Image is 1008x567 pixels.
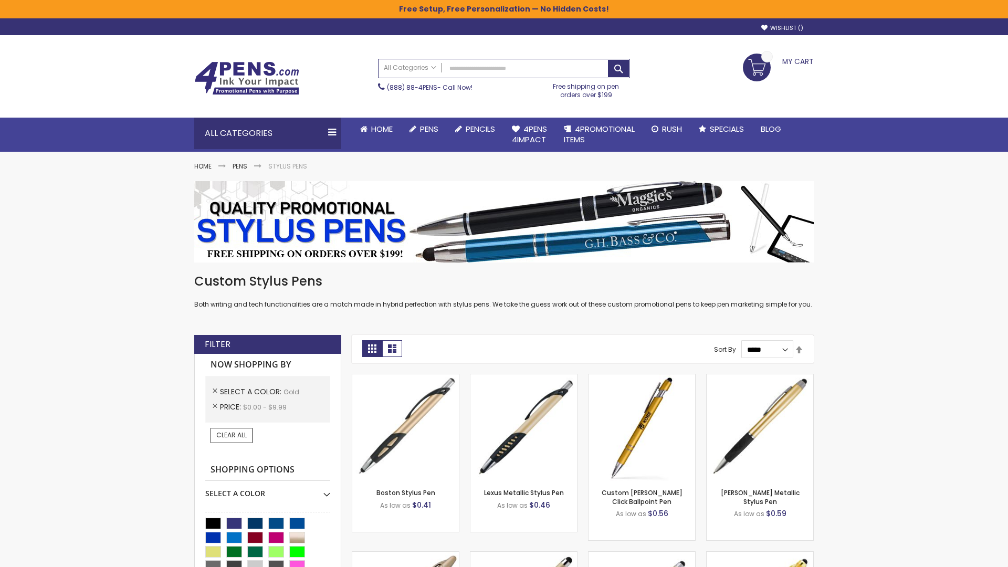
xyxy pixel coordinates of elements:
[211,428,253,443] a: Clear All
[352,551,459,560] a: Twist Highlighter-Pen Stylus Combo-Gold
[602,488,682,506] a: Custom [PERSON_NAME] Click Ballpoint Pen
[470,374,577,481] img: Lexus Metallic Stylus Pen-Gold
[555,118,643,152] a: 4PROMOTIONALITEMS
[194,273,814,309] div: Both writing and tech functionalities are a match made in hybrid perfection with stylus pens. We ...
[379,59,442,77] a: All Categories
[761,123,781,134] span: Blog
[484,488,564,497] a: Lexus Metallic Stylus Pen
[194,61,299,95] img: 4Pens Custom Pens and Promotional Products
[721,488,800,506] a: [PERSON_NAME] Metallic Stylus Pen
[220,402,243,412] span: Price
[752,118,790,141] a: Blog
[401,118,447,141] a: Pens
[447,118,503,141] a: Pencils
[371,123,393,134] span: Home
[268,162,307,171] strong: Stylus Pens
[710,123,744,134] span: Specials
[205,481,330,499] div: Select A Color
[220,386,283,397] span: Select A Color
[707,374,813,481] img: Lory Metallic Stylus Pen-Gold
[283,387,299,396] span: Gold
[643,118,690,141] a: Rush
[243,403,287,412] span: $0.00 - $9.99
[714,345,736,354] label: Sort By
[616,509,646,518] span: As low as
[470,374,577,383] a: Lexus Metallic Stylus Pen-Gold
[205,354,330,376] strong: Now Shopping by
[194,162,212,171] a: Home
[194,273,814,290] h1: Custom Stylus Pens
[648,508,668,519] span: $0.56
[761,24,803,32] a: Wishlist
[466,123,495,134] span: Pencils
[589,374,695,383] a: Custom Alex II Click Ballpoint Pen-Gold
[734,509,764,518] span: As low as
[205,339,230,350] strong: Filter
[662,123,682,134] span: Rush
[512,123,547,145] span: 4Pens 4impact
[690,118,752,141] a: Specials
[707,374,813,383] a: Lory Metallic Stylus Pen-Gold
[216,430,247,439] span: Clear All
[205,459,330,481] strong: Shopping Options
[707,551,813,560] a: I-Stylus-Slim-Gold-Gold
[194,118,341,149] div: All Categories
[420,123,438,134] span: Pens
[380,501,411,510] span: As low as
[387,83,437,92] a: (888) 88-4PENS
[503,118,555,152] a: 4Pens4impact
[412,500,431,510] span: $0.41
[470,551,577,560] a: Islander Softy Metallic Gel Pen with Stylus-Gold
[362,340,382,357] strong: Grid
[352,374,459,383] a: Boston Stylus Pen-Gold
[387,83,472,92] span: - Call Now!
[766,508,786,519] span: $0.59
[542,78,631,99] div: Free shipping on pen orders over $199
[589,551,695,560] a: Cali Custom Stylus Gel pen-Gold
[497,501,528,510] span: As low as
[376,488,435,497] a: Boston Stylus Pen
[564,123,635,145] span: 4PROMOTIONAL ITEMS
[194,181,814,262] img: Stylus Pens
[352,118,401,141] a: Home
[233,162,247,171] a: Pens
[589,374,695,481] img: Custom Alex II Click Ballpoint Pen-Gold
[352,374,459,481] img: Boston Stylus Pen-Gold
[529,500,550,510] span: $0.46
[384,64,436,72] span: All Categories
